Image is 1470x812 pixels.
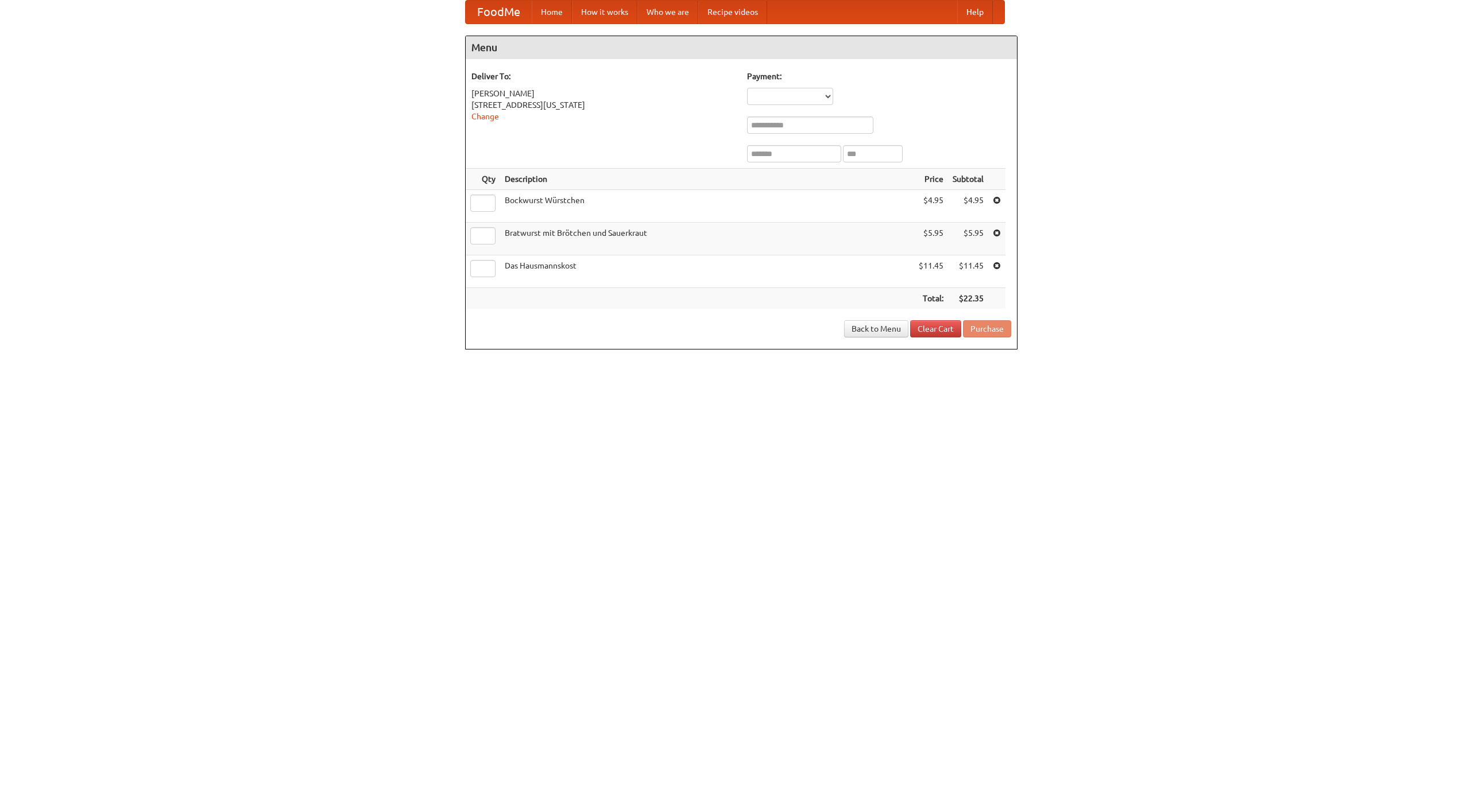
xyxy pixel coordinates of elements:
[466,36,1017,59] h4: Menu
[466,1,532,24] a: FoodMe
[500,169,914,190] th: Description
[914,288,948,309] th: Total:
[500,255,914,288] td: Das Hausmannskost
[914,169,948,190] th: Price
[500,223,914,255] td: Bratwurst mit Brötchen und Sauerkraut
[914,255,948,288] td: $11.45
[948,169,988,190] th: Subtotal
[914,190,948,223] td: $4.95
[471,71,736,82] h5: Deliver To:
[637,1,698,24] a: Who we are
[948,255,988,288] td: $11.45
[466,169,500,190] th: Qty
[471,99,736,111] div: [STREET_ADDRESS][US_STATE]
[698,1,767,24] a: Recipe videos
[948,190,988,223] td: $4.95
[948,223,988,255] td: $5.95
[572,1,637,24] a: How it works
[910,320,961,337] a: Clear Cart
[914,223,948,255] td: $5.95
[471,112,499,121] a: Change
[747,71,1011,82] h5: Payment:
[532,1,572,24] a: Home
[957,1,993,24] a: Help
[500,190,914,223] td: Bockwurst Würstchen
[844,320,908,337] a: Back to Menu
[948,288,988,309] th: $22.35
[963,320,1011,337] button: Purchase
[471,88,736,99] div: [PERSON_NAME]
